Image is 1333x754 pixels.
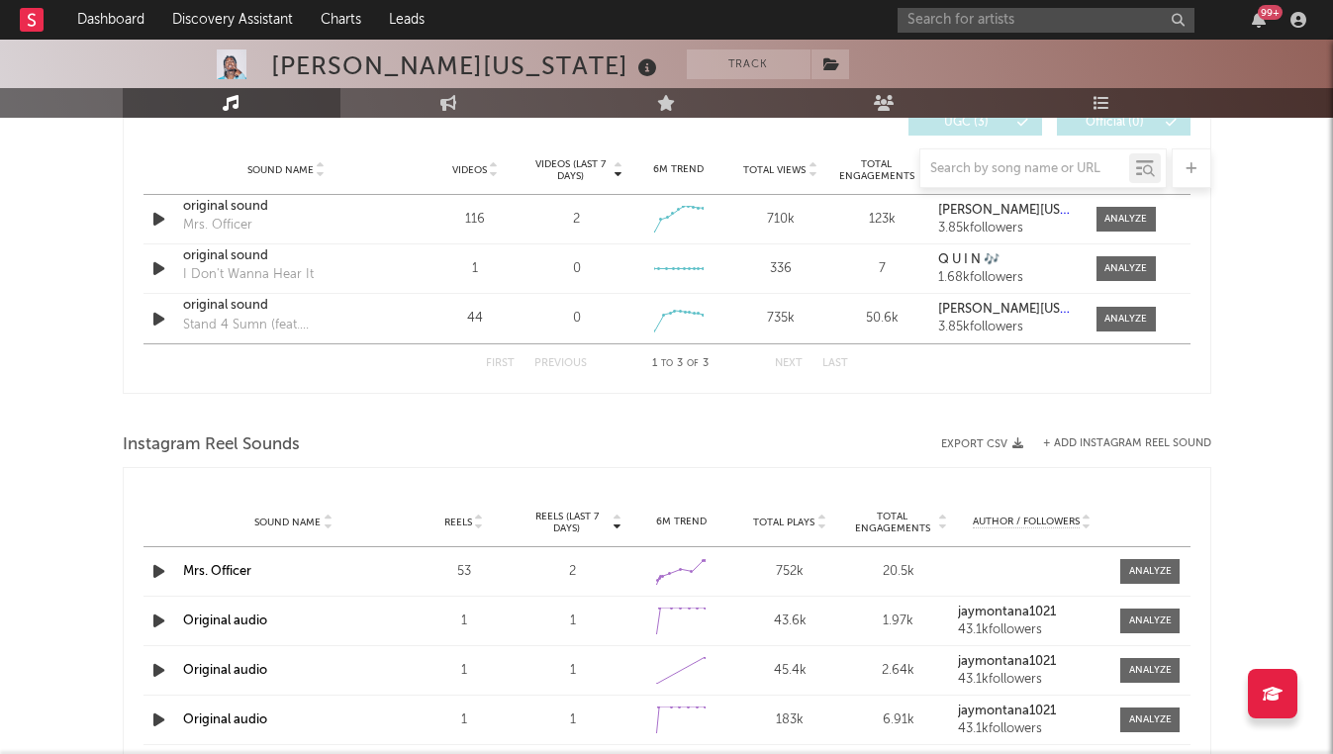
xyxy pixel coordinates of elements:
[524,661,622,681] div: 1
[183,614,267,627] a: Original audio
[524,612,622,631] div: 1
[734,210,826,230] div: 710k
[734,309,826,329] div: 735k
[958,722,1106,736] div: 43.1k followers
[573,309,581,329] div: 0
[632,515,731,529] div: 6M Trend
[775,358,803,369] button: Next
[524,511,611,534] span: Reels (last 7 days)
[415,710,514,730] div: 1
[938,253,1000,266] strong: Q U I N 🎶
[183,664,267,677] a: Original audio
[183,316,390,335] div: Stand 4 Sumn (feat. [PERSON_NAME])
[740,661,839,681] div: 45.4k
[938,321,1076,334] div: 3.85k followers
[740,710,839,730] div: 183k
[908,110,1042,136] button: UGC(3)
[898,8,1194,33] input: Search for artists
[1043,438,1211,449] button: + Add Instagram Reel Sound
[938,303,1139,316] strong: [PERSON_NAME][US_STATE] 1021
[415,661,514,681] div: 1
[1252,12,1266,28] button: 99+
[429,210,522,230] div: 116
[938,303,1076,317] a: [PERSON_NAME][US_STATE] 1021
[415,612,514,631] div: 1
[849,511,936,534] span: Total Engagements
[183,216,252,236] div: Mrs. Officer
[183,565,251,578] a: Mrs. Officer
[938,271,1076,285] div: 1.68k followers
[958,705,1056,717] strong: jaymontana1021
[183,713,267,726] a: Original audio
[687,49,810,79] button: Track
[534,358,587,369] button: Previous
[836,309,928,329] div: 50.6k
[958,705,1106,718] a: jaymontana1021
[429,259,522,279] div: 1
[753,517,814,528] span: Total Plays
[836,210,928,230] div: 123k
[1023,438,1211,449] div: + Add Instagram Reel Sound
[626,352,735,376] div: 1 3 3
[941,438,1023,450] button: Export CSV
[415,562,514,582] div: 53
[661,359,673,368] span: to
[958,606,1056,618] strong: jaymontana1021
[740,562,839,582] div: 752k
[958,655,1106,669] a: jaymontana1021
[183,296,390,316] a: original sound
[958,623,1106,637] div: 43.1k followers
[444,517,472,528] span: Reels
[849,710,948,730] div: 6.91k
[734,259,826,279] div: 336
[573,210,580,230] div: 2
[938,222,1076,236] div: 3.85k followers
[849,661,948,681] div: 2.64k
[1258,5,1283,20] div: 99 +
[836,259,928,279] div: 7
[1057,110,1190,136] button: Official(0)
[740,612,839,631] div: 43.6k
[958,606,1106,619] a: jaymontana1021
[1070,117,1161,129] span: Official ( 0 )
[524,710,622,730] div: 1
[687,359,699,368] span: of
[958,655,1056,668] strong: jaymontana1021
[123,433,300,457] span: Instagram Reel Sounds
[254,517,321,528] span: Sound Name
[849,562,948,582] div: 20.5k
[429,309,522,329] div: 44
[524,562,622,582] div: 2
[973,516,1080,528] span: Author / Followers
[938,253,1076,267] a: Q U I N 🎶
[938,204,1076,218] a: [PERSON_NAME][US_STATE] 1021
[183,197,390,217] a: original sound
[183,246,390,266] a: original sound
[573,259,581,279] div: 0
[849,612,948,631] div: 1.97k
[958,673,1106,687] div: 43.1k followers
[938,204,1139,217] strong: [PERSON_NAME][US_STATE] 1021
[920,161,1129,177] input: Search by song name or URL
[486,358,515,369] button: First
[271,49,662,82] div: [PERSON_NAME][US_STATE]
[183,265,314,285] div: I Don't Wanna Hear It
[822,358,848,369] button: Last
[921,117,1012,129] span: UGC ( 3 )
